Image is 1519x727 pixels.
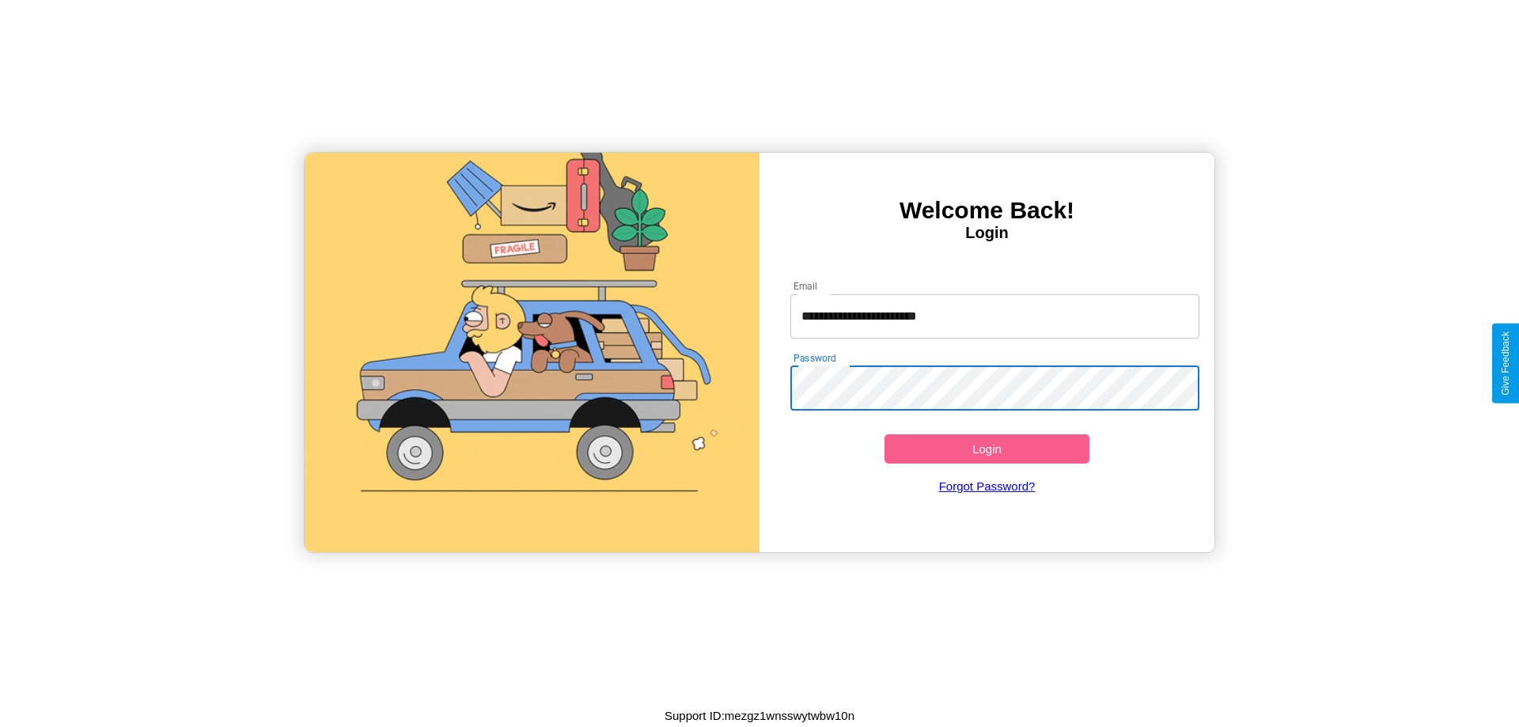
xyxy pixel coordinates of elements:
[1500,331,1511,396] div: Give Feedback
[759,224,1214,242] h4: Login
[794,351,835,365] label: Password
[885,434,1089,464] button: Login
[782,464,1192,509] a: Forgot Password?
[305,153,759,552] img: gif
[759,197,1214,224] h3: Welcome Back!
[665,705,854,726] p: Support ID: mezgz1wnsswytwbw10n
[794,279,818,293] label: Email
